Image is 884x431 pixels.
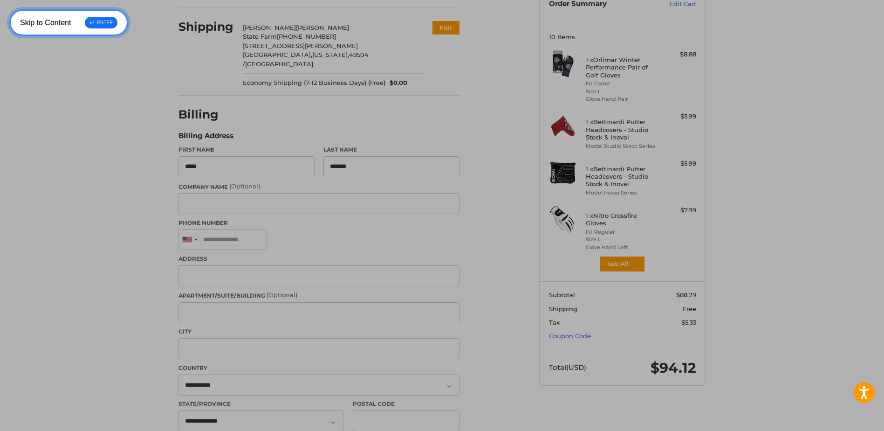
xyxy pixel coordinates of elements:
[599,256,645,272] button: See All
[586,118,657,141] h4: 1 x Bettinardi Putter Headcovers - Studio Stock & Inovai
[312,51,349,58] span: [US_STATE],
[586,189,657,197] li: Model Inovai Series
[549,363,586,372] span: Total (USD)
[277,33,336,40] span: [PHONE_NUMBER]
[586,80,657,88] li: Fit Cadet
[586,236,657,243] li: Size L
[586,142,657,150] li: Model Studio Stock Series
[178,131,233,146] legend: Billing Address
[586,212,657,227] h4: 1 x Nitro Crossfire Gloves
[659,112,696,121] div: $5.99
[178,107,233,122] h2: Billing
[243,33,277,40] span: State Farm
[179,229,200,250] div: United States: +1
[243,42,358,49] span: [STREET_ADDRESS][PERSON_NAME]
[178,327,459,336] label: City
[549,291,575,299] span: Subtotal
[178,364,459,372] label: Country
[267,291,297,299] small: (Optional)
[683,305,696,313] span: Free
[659,159,696,168] div: $5.99
[676,291,696,299] span: $88.79
[586,56,657,79] h4: 1 x Orlimar Winter Performance Pair of Golf Gloves
[659,50,696,59] div: $8.88
[178,255,459,263] label: Address
[353,400,460,408] label: Postal Code
[385,78,408,88] span: $0.00
[229,182,260,190] small: (Optional)
[681,319,696,326] span: $5.33
[178,291,459,300] label: Apartment/Suite/Building
[586,243,657,251] li: Glove Hand Left
[323,146,459,154] label: Last Name
[549,332,591,340] a: Coupon Code
[178,146,315,154] label: First Name
[586,228,657,236] li: Fit Regular
[549,319,560,326] span: Tax
[549,33,696,41] h3: 10 Items
[651,359,696,376] span: $94.12
[243,51,312,58] span: [GEOGRAPHIC_DATA],
[243,51,369,68] span: 49504 /
[549,305,577,313] span: Shipping
[296,24,349,31] span: [PERSON_NAME]
[432,21,459,35] button: Edit
[245,60,313,68] span: [GEOGRAPHIC_DATA]
[243,78,385,88] span: Economy Shipping (7-12 Business Days) (Free)
[243,24,296,31] span: [PERSON_NAME]
[178,400,343,408] label: State/Province
[586,95,657,103] li: Glove Hand Pair
[178,219,459,227] label: Phone Number
[178,182,459,191] label: Company Name
[659,206,696,215] div: $7.99
[586,88,657,96] li: Size L
[178,20,233,34] h2: Shipping
[586,165,657,188] h4: 1 x Bettinardi Putter Headcovers - Studio Stock & Inovai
